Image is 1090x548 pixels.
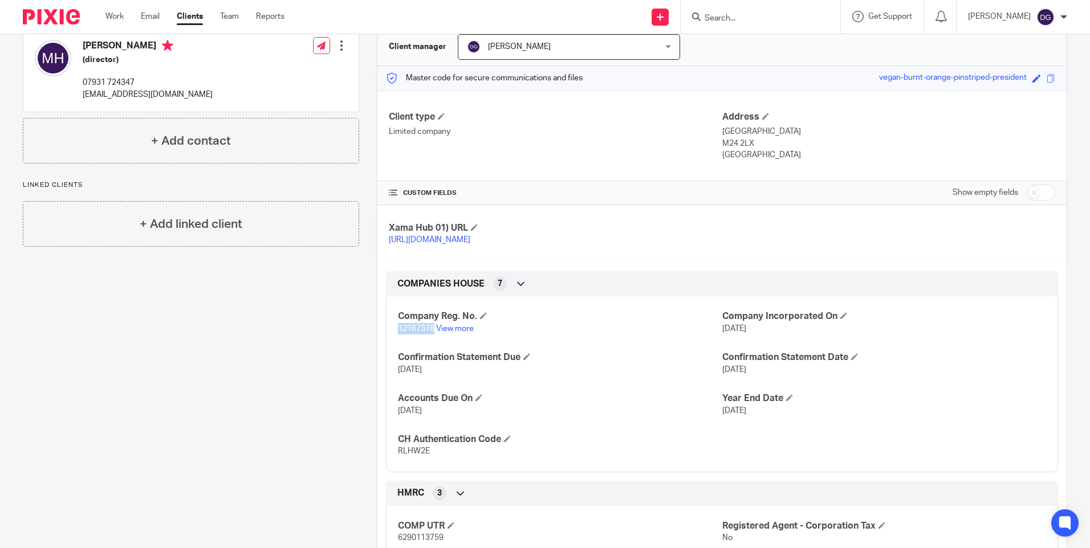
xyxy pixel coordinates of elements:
img: svg%3E [1036,8,1055,26]
label: Show empty fields [953,187,1018,198]
h4: Registered Agent - Corporation Tax [722,520,1046,532]
a: Team [220,11,239,22]
i: Primary [162,40,173,51]
p: Master code for secure communications and files [386,72,583,84]
span: [DATE] [722,366,746,374]
div: vegan-burnt-orange-pinstriped-president [879,72,1027,85]
h4: Confirmation Statement Due [398,351,722,363]
p: 07931 724347 [83,77,213,88]
p: Limited company [389,126,722,137]
a: [URL][DOMAIN_NAME] [389,236,470,244]
a: Reports [256,11,284,22]
h4: Confirmation Statement Date [722,351,1046,363]
h4: CUSTOM FIELDS [389,189,722,198]
input: Search [703,14,806,24]
p: M24 2LX [722,138,1055,149]
span: 3 [437,488,442,499]
span: 12167378 [398,325,434,333]
span: 7 [498,278,502,289]
h4: COMP UTR [398,520,722,532]
a: View more [436,325,474,333]
h4: Xama Hub 01) URL [389,222,722,234]
p: [EMAIL_ADDRESS][DOMAIN_NAME] [83,89,213,100]
span: Get Support [868,13,912,21]
span: [DATE] [722,325,746,333]
h4: Accounts Due On [398,392,722,404]
span: [DATE] [398,407,422,415]
h4: [PERSON_NAME] [83,40,213,54]
span: RLHW2E [398,447,430,455]
h4: + Add contact [151,132,231,150]
span: [PERSON_NAME] [488,43,551,51]
img: Pixie [23,9,80,24]
p: [PERSON_NAME] [968,11,1031,22]
a: Email [141,11,160,22]
h3: Client manager [389,41,446,52]
span: COMPANIES HOUSE [397,278,485,290]
p: [GEOGRAPHIC_DATA] [722,149,1055,161]
h4: + Add linked client [140,215,242,233]
span: 6290113759 [398,534,444,542]
h4: Company Reg. No. [398,310,722,322]
img: svg%3E [35,40,71,76]
span: No [722,534,733,542]
p: [GEOGRAPHIC_DATA] [722,126,1055,137]
h4: Year End Date [722,392,1046,404]
a: Clients [177,11,203,22]
h4: Company Incorporated On [722,310,1046,322]
img: svg%3E [467,40,481,54]
span: [DATE] [722,407,746,415]
h4: Address [722,111,1055,123]
h5: (director) [83,54,213,66]
p: Linked clients [23,181,359,190]
a: Work [105,11,124,22]
span: HMRC [397,487,424,499]
h4: CH Authentication Code [398,434,722,445]
h4: Client type [389,111,722,123]
span: [DATE] [398,366,422,374]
